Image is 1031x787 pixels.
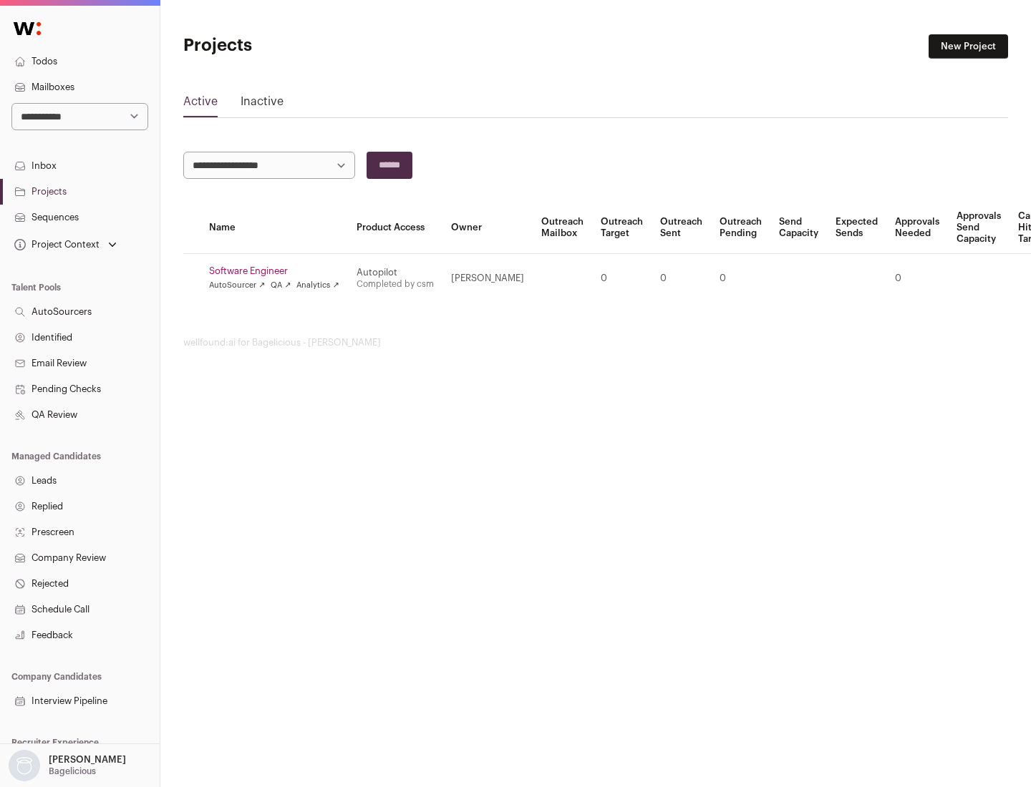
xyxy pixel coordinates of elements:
[49,754,126,766] p: [PERSON_NAME]
[49,766,96,777] p: Bagelicious
[296,280,339,291] a: Analytics ↗
[357,280,434,288] a: Completed by csm
[209,265,339,277] a: Software Engineer
[348,202,442,254] th: Product Access
[11,235,120,255] button: Open dropdown
[592,202,652,254] th: Outreach Target
[183,34,458,57] h1: Projects
[652,202,711,254] th: Outreach Sent
[442,202,533,254] th: Owner
[592,254,652,303] td: 0
[9,750,40,781] img: nopic.png
[183,337,1008,348] footer: wellfound:ai for Bagelicious - [PERSON_NAME]
[948,202,1010,254] th: Approvals Send Capacity
[827,202,886,254] th: Expected Sends
[533,202,592,254] th: Outreach Mailbox
[357,267,434,278] div: Autopilot
[6,750,129,781] button: Open dropdown
[11,239,100,250] div: Project Context
[711,254,770,303] td: 0
[442,254,533,303] td: [PERSON_NAME]
[200,202,348,254] th: Name
[241,93,284,116] a: Inactive
[770,202,827,254] th: Send Capacity
[6,14,49,43] img: Wellfound
[886,254,948,303] td: 0
[886,202,948,254] th: Approvals Needed
[652,254,711,303] td: 0
[183,93,218,116] a: Active
[711,202,770,254] th: Outreach Pending
[271,280,291,291] a: QA ↗
[209,280,265,291] a: AutoSourcer ↗
[929,34,1008,59] a: New Project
